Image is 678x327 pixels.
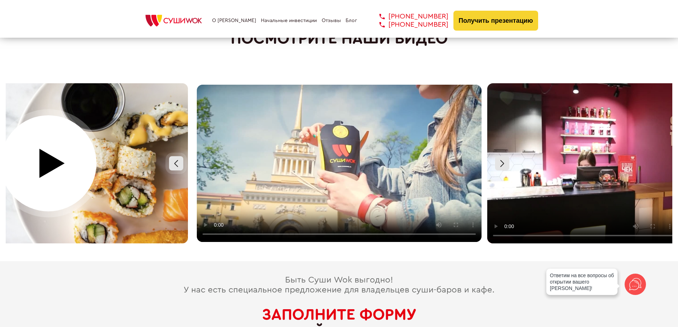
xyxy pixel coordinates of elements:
[6,30,672,48] h2: Посмотрите наши видео
[262,307,416,322] span: Заполните форму
[140,13,207,28] img: СУШИWOK
[369,21,448,29] a: [PHONE_NUMBER]
[261,18,317,23] a: Начальные инвестиции
[322,18,341,23] a: Отзывы
[453,11,538,31] button: Получить презентацию
[346,18,357,23] a: Блог
[369,12,448,21] a: [PHONE_NUMBER]
[546,269,617,295] div: Ответим на все вопросы об открытии вашего [PERSON_NAME]!
[212,18,256,23] a: О [PERSON_NAME]
[184,276,494,294] span: Быть Суши Wok выгодно! У нас есть специальное предложение для владельцев суши-баров и кафе.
